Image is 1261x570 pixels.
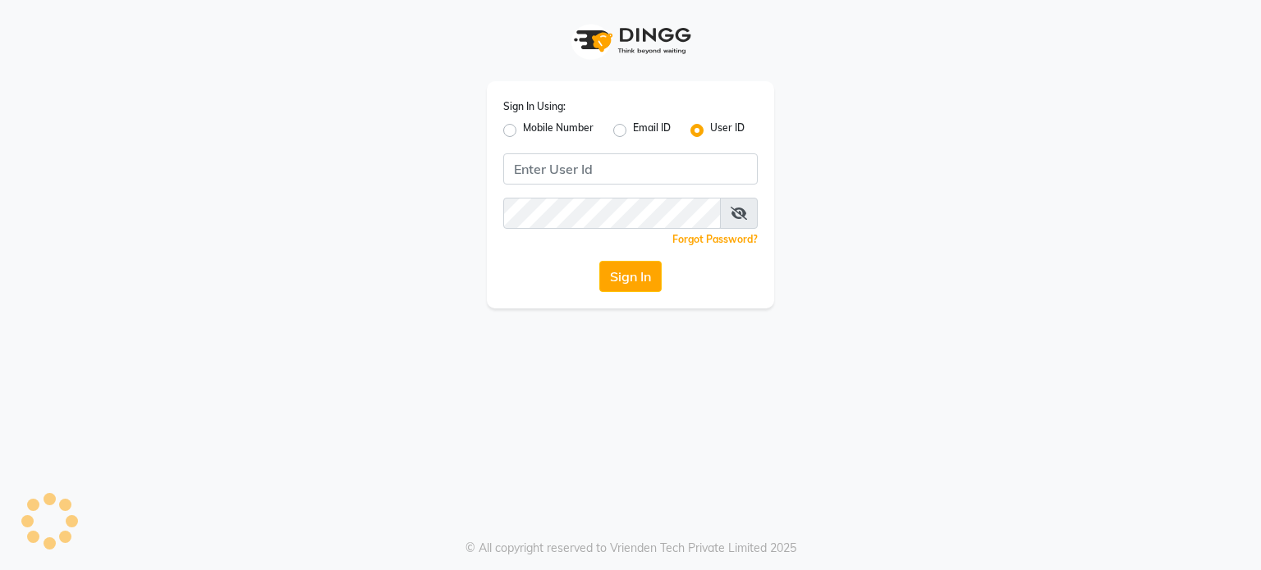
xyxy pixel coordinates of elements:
label: Email ID [633,121,671,140]
label: Sign In Using: [503,99,566,114]
label: User ID [710,121,745,140]
a: Forgot Password? [672,233,758,245]
img: logo1.svg [565,16,696,65]
input: Username [503,198,721,229]
button: Sign In [599,261,662,292]
input: Username [503,153,758,185]
label: Mobile Number [523,121,594,140]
